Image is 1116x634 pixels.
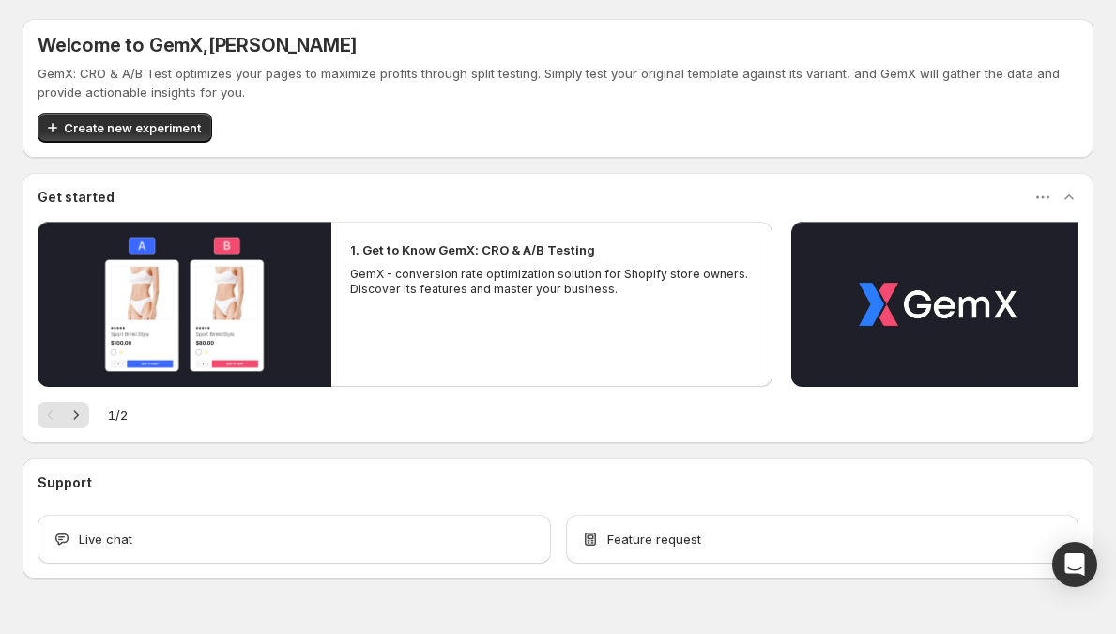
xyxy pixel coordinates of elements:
span: , [PERSON_NAME] [203,34,357,56]
h3: Support [38,473,92,492]
nav: Pagination [38,402,89,428]
p: GemX - conversion rate optimization solution for Shopify store owners. Discover its features and ... [350,267,754,297]
h3: Get started [38,188,115,207]
span: Create new experiment [64,118,201,137]
div: Open Intercom Messenger [1052,542,1097,587]
h5: Welcome to GemX [38,34,357,56]
span: Feature request [607,530,701,549]
span: Live chat [79,530,132,549]
span: 1 / 2 [108,406,128,425]
p: GemX: CRO & A/B Test optimizes your pages to maximize profits through split testing. Simply test ... [38,64,1078,101]
button: Play video [791,222,1085,387]
button: Next [63,402,89,428]
button: Create new experiment [38,113,212,143]
button: Play video [38,222,331,387]
h2: 1. Get to Know GemX: CRO & A/B Testing [350,240,595,259]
